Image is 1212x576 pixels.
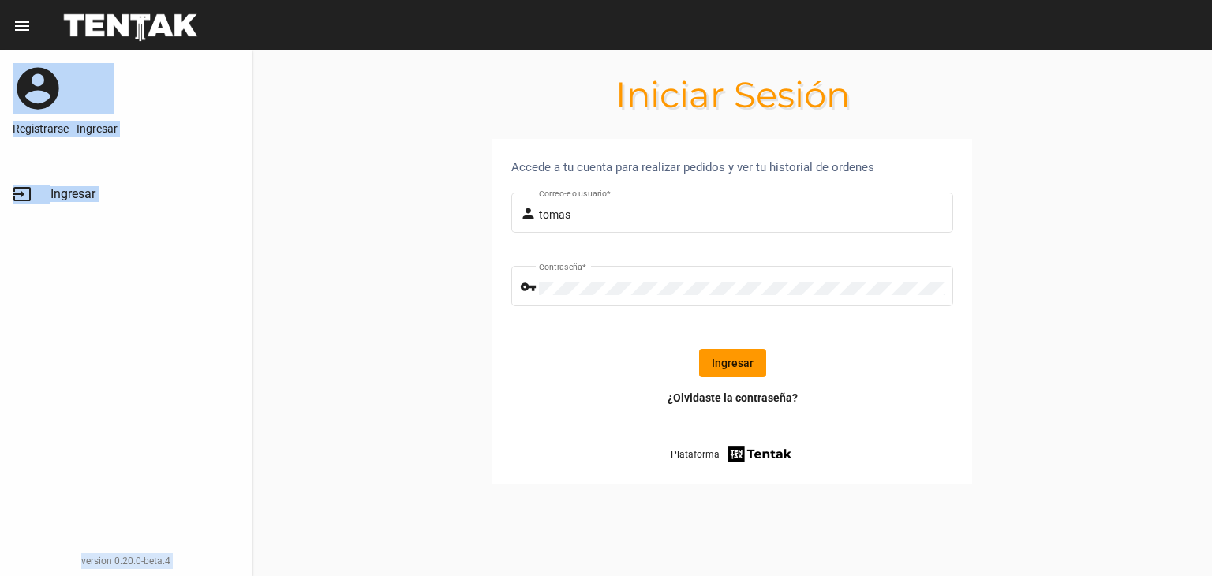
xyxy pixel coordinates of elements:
[13,185,32,204] mat-icon: input
[668,390,798,406] a: ¿Olvidaste la contraseña?
[520,278,539,297] mat-icon: vpn_key
[520,204,539,223] mat-icon: person
[13,63,63,114] mat-icon: account_circle
[511,158,953,177] div: Accede a tu cuenta para realizar pedidos y ver tu historial de ordenes
[671,447,720,462] span: Plataforma
[13,121,239,137] a: Registrarse - Ingresar
[726,443,794,465] img: tentak-firm.png
[50,186,95,202] span: Ingresar
[13,17,32,36] mat-icon: menu
[252,82,1212,107] h1: Iniciar Sesión
[671,443,795,465] a: Plataforma
[13,553,239,569] div: version 0.20.0-beta.4
[699,349,766,377] button: Ingresar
